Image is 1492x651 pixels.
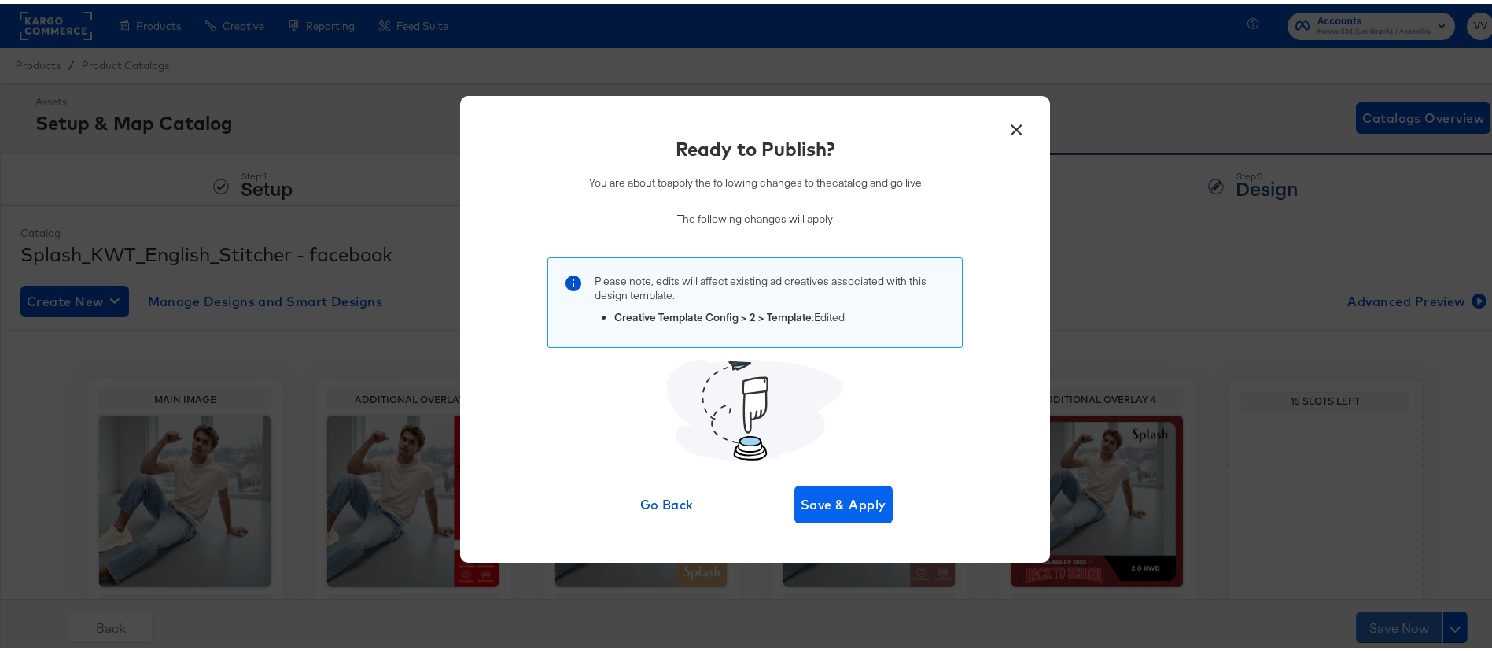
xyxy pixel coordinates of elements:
strong: Creative Template Config > 2 > Template [614,306,812,320]
button: Save & Apply [794,482,893,520]
button: × [1002,108,1030,136]
button: Go Back [618,482,717,520]
p: The following changes will apply [589,208,922,223]
li: : Edited [614,306,946,321]
p: Please note, edits will affect existing ad creatives associated with this design template . [595,270,946,299]
span: Go Back [624,490,710,512]
span: Save & Apply [801,490,886,512]
p: You are about to apply the following changes to the catalog and go live [589,172,922,187]
div: Ready to Publish? [676,131,835,158]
